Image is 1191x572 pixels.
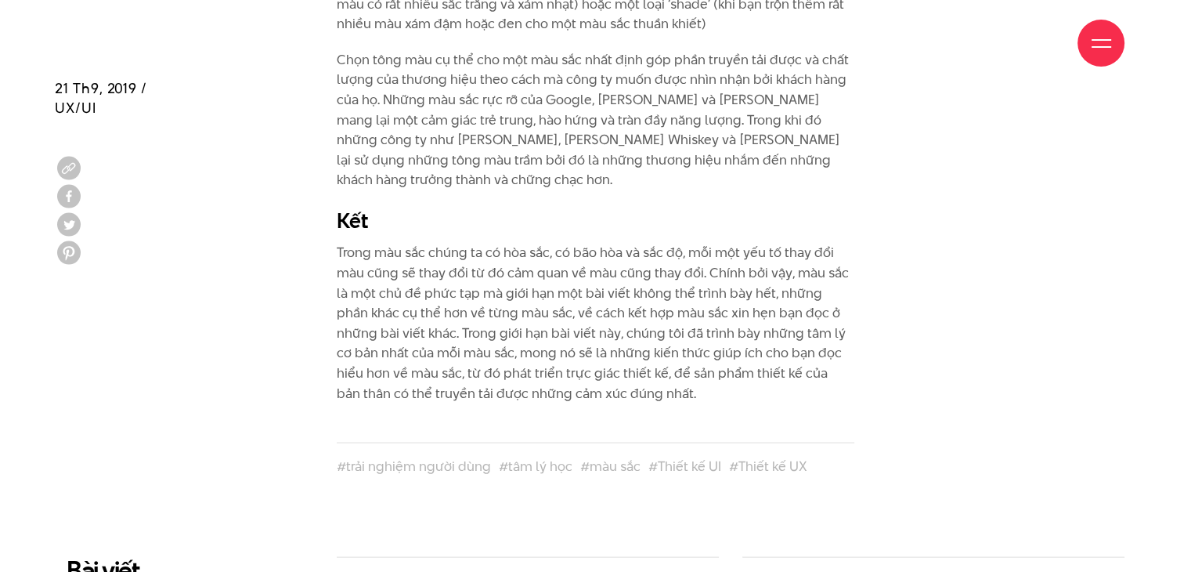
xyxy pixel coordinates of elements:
[729,457,807,476] a: #Thiết kế UX
[337,243,854,404] p: Trong màu sắc chúng ta có hòa sắc, có bão hòa và sắc độ, mỗi một yếu tố thay đổi màu cũng sẽ thay...
[337,206,854,236] h2: Kết
[580,457,641,476] a: #màu sắc
[337,457,491,476] a: #trải nghiệm người dùng
[648,457,721,476] a: #Thiết kế UI
[499,457,572,476] a: #tâm lý học
[55,78,147,118] span: 21 Th9, 2019 / UX/UI
[337,50,854,190] p: Chọn tông màu cụ thể cho một màu sắc nhất định góp phần truyền tải được và chất lượng của thương ...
